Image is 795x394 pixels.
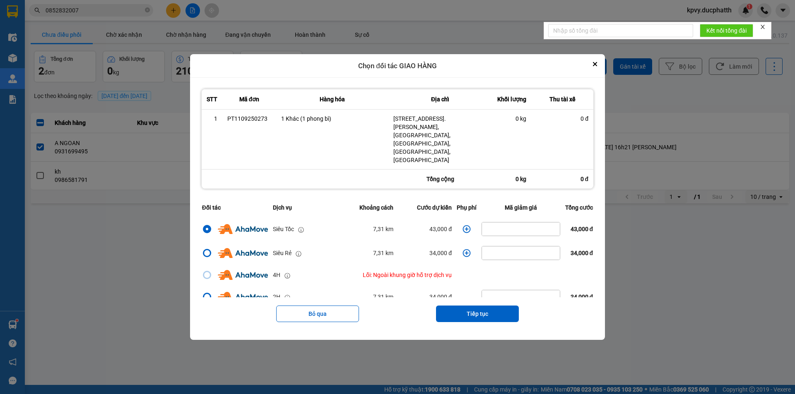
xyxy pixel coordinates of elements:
[190,54,605,78] div: Chọn đối tác GIAO HÀNG
[270,198,338,217] th: Dịch vụ
[338,241,396,265] td: 7,31 km
[760,24,766,30] span: close
[281,94,383,104] div: Hàng hóa
[393,115,487,164] div: [STREET_ADDRESS]. [PERSON_NAME], [GEOGRAPHIC_DATA], [GEOGRAPHIC_DATA], [GEOGRAPHIC_DATA], [GEOGRA...
[396,198,454,217] th: Cước dự kiến
[706,26,747,35] span: Kết nối tổng đài
[338,217,396,241] td: 7,31 km
[276,306,359,322] button: Bỏ qua
[590,59,600,69] button: Close
[218,224,268,234] img: Ahamove
[273,292,280,301] div: 2H
[218,270,268,280] img: Ahamove
[492,170,531,189] div: 0 kg
[497,115,526,123] div: 0 kg
[393,94,487,104] div: Địa chỉ
[548,24,693,37] input: Nhập số tổng đài
[388,170,492,189] div: Tổng cộng
[207,94,217,104] div: STT
[536,94,588,104] div: Thu tài xế
[700,24,753,37] button: Kết nối tổng đài
[563,198,595,217] th: Tổng cước
[207,115,217,123] div: 1
[227,115,271,123] div: PT1109250273
[571,250,593,256] span: 34,000 đ
[273,224,294,234] div: Siêu Tốc
[281,115,383,123] div: 1 Khác (1 phong bì)
[531,170,593,189] div: 0 đ
[218,248,268,258] img: Ahamove
[273,248,291,258] div: Siêu Rẻ
[571,294,593,300] span: 34,000 đ
[436,306,519,322] button: Tiếp tục
[396,241,454,265] td: 34,000 đ
[190,54,605,340] div: dialog
[396,285,454,309] td: 34,000 đ
[479,198,563,217] th: Mã giảm giá
[396,217,454,241] td: 43,000 đ
[454,198,479,217] th: Phụ phí
[536,115,588,123] div: 0 đ
[273,270,280,279] div: 4H
[497,94,526,104] div: Khối lượng
[338,198,396,217] th: Khoảng cách
[227,94,271,104] div: Mã đơn
[338,285,396,309] td: 7,31 km
[218,292,268,302] img: Ahamove
[341,270,452,279] div: Lỗi: Ngoài khung giờ hỗ trợ dịch vụ
[571,226,593,232] span: 43,000 đ
[200,198,270,217] th: Đối tác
